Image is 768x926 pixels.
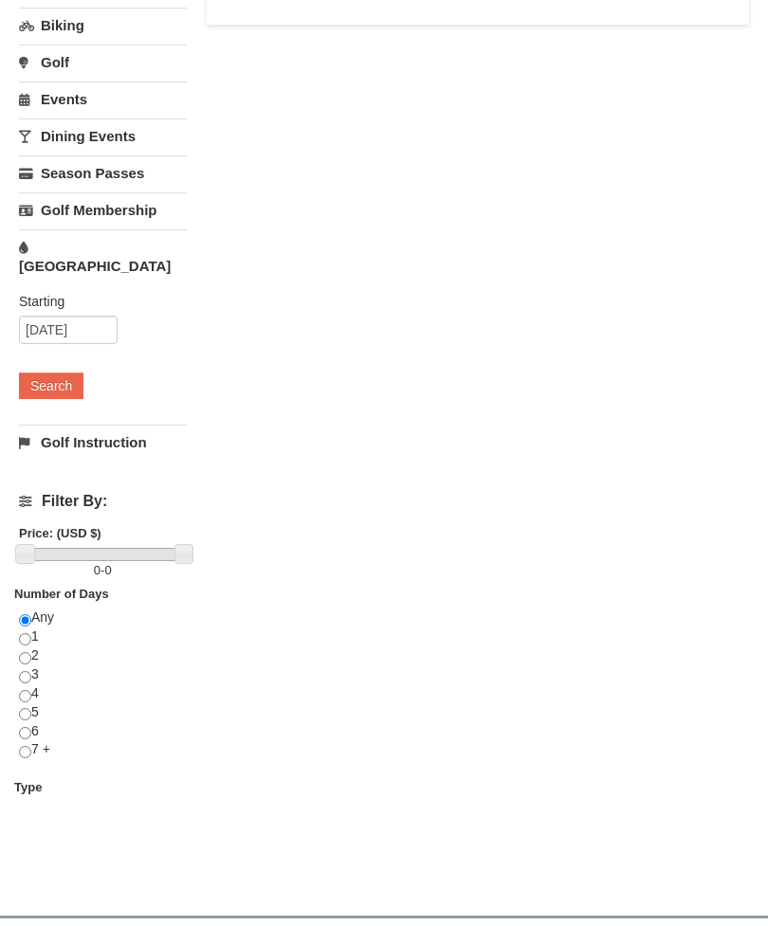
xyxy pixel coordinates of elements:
[104,563,111,577] span: 0
[19,372,83,399] button: Search
[19,192,187,227] a: Golf Membership
[19,229,187,283] a: [GEOGRAPHIC_DATA]
[19,292,173,311] label: Starting
[94,563,101,577] span: 0
[19,493,187,510] h4: Filter By:
[19,8,187,43] a: Biking
[19,526,101,540] strong: Price: (USD $)
[19,608,187,778] div: Any 1 2 3 4 5 6 7 +
[19,155,187,191] a: Season Passes
[14,780,42,794] strong: Type
[19,45,187,80] a: Golf
[14,587,109,601] strong: Number of Days
[19,82,187,117] a: Events
[19,425,187,460] a: Golf Instruction
[19,561,187,580] label: -
[19,118,187,154] a: Dining Events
